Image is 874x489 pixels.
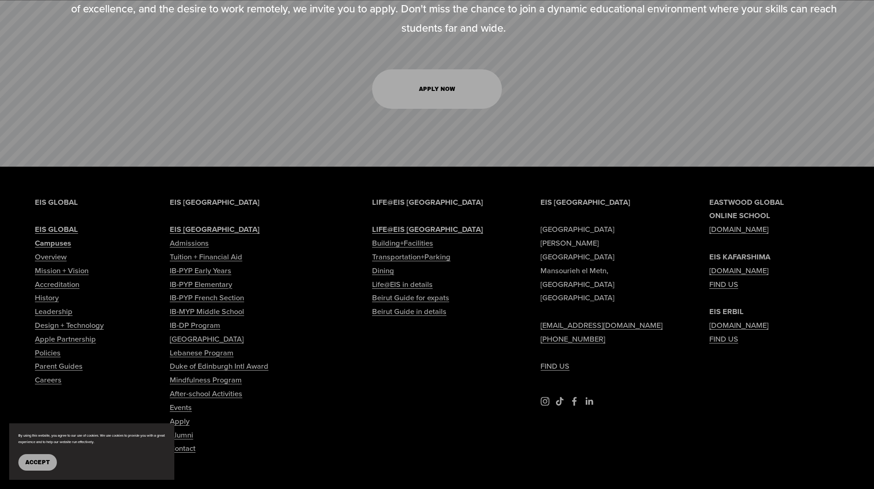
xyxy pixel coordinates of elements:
[170,360,268,373] a: Duke of Edinburgh Intl Award
[585,397,594,406] a: LinkedIn
[170,442,195,455] a: Contact
[170,250,242,264] a: Tuition + Financial Aid
[35,319,104,332] a: Design + Technology
[709,223,768,236] a: [DOMAIN_NAME]
[35,278,79,292] a: Accreditation
[170,291,244,305] a: IB-PYP French Section
[709,251,770,262] strong: EIS KAFARSHIMA
[170,197,260,208] strong: EIS [GEOGRAPHIC_DATA]
[709,319,768,332] a: [DOMAIN_NAME]
[35,224,78,235] strong: EIS GLOBAL
[170,401,192,415] a: Events
[709,197,784,221] strong: EASTWOOD GLOBAL ONLINE SCHOOL
[35,373,61,387] a: Careers
[35,250,67,264] a: Overview
[372,305,446,319] a: Beirut Guide in details
[170,224,260,235] strong: EIS [GEOGRAPHIC_DATA]
[25,459,50,466] span: Accept
[709,278,738,292] a: FIND US
[18,433,165,445] p: By using this website, you agree to our use of cookies. We use cookies to provide you with a grea...
[170,305,244,319] a: IB-MYP Middle School
[35,360,83,373] a: Parent Guides
[372,264,394,278] a: Dining
[35,197,78,208] strong: EIS GLOBAL
[35,264,89,278] a: Mission + Vision
[170,373,242,387] a: Mindfulness Program
[170,278,232,292] a: IB-PYP Elementary
[540,319,662,332] a: [EMAIL_ADDRESS][DOMAIN_NAME]
[170,264,231,278] a: IB-PYP Early Years
[35,346,61,360] a: Policies
[170,319,220,332] a: IB-DP Program
[170,415,189,428] a: Apply
[170,428,193,442] a: Alumni
[372,197,483,208] strong: LIFE@EIS [GEOGRAPHIC_DATA]
[570,397,579,406] a: Facebook
[540,196,670,374] p: [GEOGRAPHIC_DATA] [PERSON_NAME][GEOGRAPHIC_DATA] Mansourieh el Metn, [GEOGRAPHIC_DATA] [GEOGRAPHI...
[372,250,451,264] a: Transportation+Parking
[372,278,433,292] a: Life@EIS in details
[372,224,483,235] strong: LIFE@EIS [GEOGRAPHIC_DATA]
[540,332,605,346] a: [PHONE_NUMBER]
[35,236,71,250] a: Campuses
[540,360,569,373] a: FIND US
[170,346,234,360] a: Lebanese Program
[555,397,564,406] a: TikTok
[372,69,502,109] a: APPLY NOW
[372,291,449,305] a: Beirut Guide for expats
[170,332,244,346] a: [GEOGRAPHIC_DATA]
[170,223,260,236] a: EIS [GEOGRAPHIC_DATA]
[170,236,209,250] a: Admissions
[9,423,174,480] section: Cookie banner
[540,197,630,208] strong: EIS [GEOGRAPHIC_DATA]
[18,454,57,471] button: Accept
[170,387,242,401] a: After-school Activities
[35,237,71,248] strong: Campuses
[372,223,483,236] a: LIFE@EIS [GEOGRAPHIC_DATA]
[35,332,96,346] a: Apple Partnership
[35,291,59,305] a: History
[35,305,72,319] a: Leadership
[709,306,744,317] strong: EIS ERBIL
[709,264,768,278] a: [DOMAIN_NAME]
[540,397,550,406] a: Instagram
[35,223,78,236] a: EIS GLOBAL
[372,236,433,250] a: Building+Facilities
[709,332,738,346] a: FIND US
